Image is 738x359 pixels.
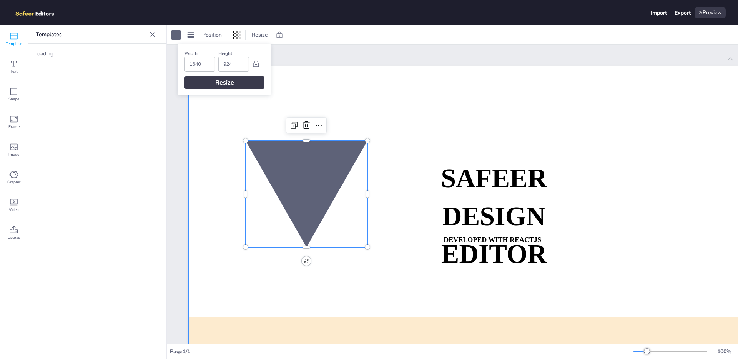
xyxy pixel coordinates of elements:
[8,234,20,241] span: Upload
[250,31,269,38] span: Resize
[184,50,215,57] div: Width
[715,348,733,355] div: 100 %
[9,207,19,213] span: Video
[6,41,22,47] span: Template
[170,348,633,355] div: Page 1 / 1
[188,56,722,63] div: Page 1
[695,7,726,18] div: Preview
[441,164,547,193] strong: SAFEER
[444,236,541,244] strong: DEVELOPED WITH REACTJS
[12,7,65,18] img: logo.png
[8,96,19,102] span: Shape
[8,151,19,158] span: Image
[10,68,18,75] span: Text
[201,31,223,38] span: Position
[36,25,146,44] p: Templates
[675,9,691,17] div: Export
[184,76,264,89] div: Resize
[218,50,249,57] div: Height
[8,124,20,130] span: Frame
[34,50,96,57] div: Loading...
[441,201,547,269] strong: DESIGN EDITOR
[651,9,667,17] div: Import
[7,179,21,185] span: Graphic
